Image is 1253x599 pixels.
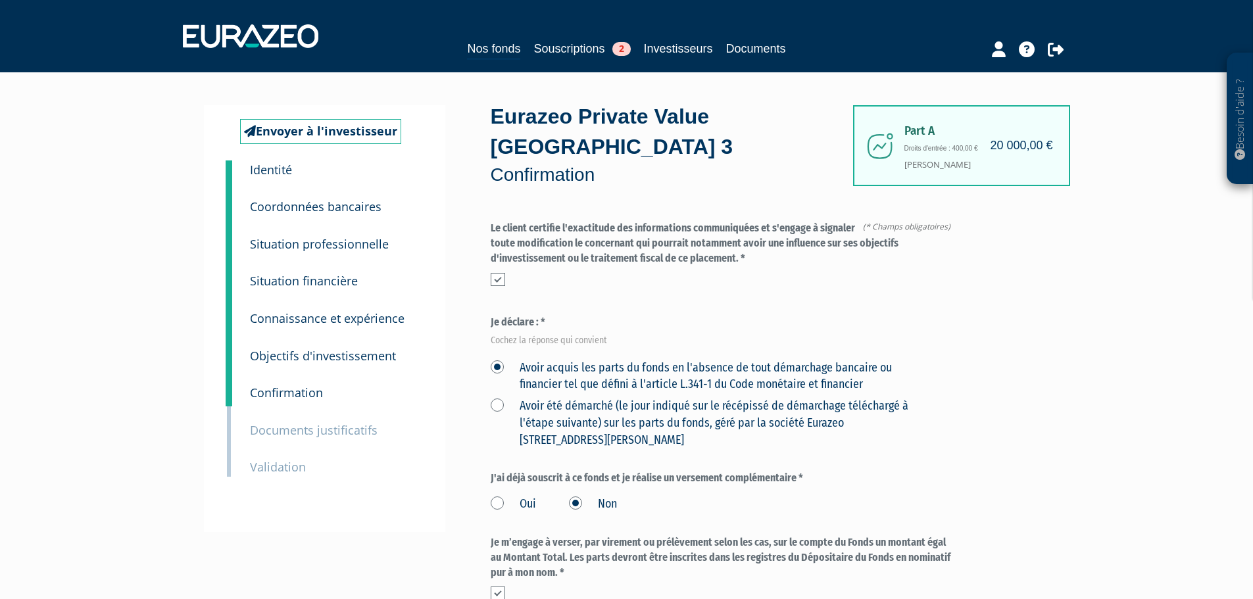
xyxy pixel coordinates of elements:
a: 7 [226,366,232,406]
a: Investisseurs [644,39,713,58]
span: 2 [612,42,631,56]
label: Avoir acquis les parts du fonds en l'absence de tout démarchage bancaire ou financier tel que déf... [491,360,925,393]
h6: Droits d'entrée : 400,00 € [904,145,1049,152]
small: Coordonnées bancaires [250,199,381,214]
a: 5 [226,291,232,332]
small: Connaissance et expérience [250,310,405,326]
a: 6 [226,329,232,370]
div: [PERSON_NAME] [853,105,1070,186]
small: Confirmation [250,385,323,400]
label: Je déclare : * [491,315,956,343]
label: Oui [491,496,536,513]
small: Situation financière [250,273,358,289]
label: Non [569,496,617,513]
a: Nos fonds [467,39,520,60]
small: Documents justificatifs [250,422,378,438]
a: Documents [726,39,786,58]
small: Objectifs d'investissement [250,348,396,364]
a: 1 [226,160,232,187]
small: Validation [250,459,306,475]
a: 4 [226,254,232,295]
a: 2 [226,180,232,220]
span: Part A [904,124,1049,138]
a: 3 [226,217,232,258]
label: Avoir été démarché (le jour indiqué sur le récépissé de démarchage téléchargé à l'étape suivante)... [491,398,925,448]
label: Je m’engage à verser, par virement ou prélèvement selon les cas, sur le compte du Fonds un montan... [491,535,956,581]
small: Situation professionnelle [250,236,389,252]
p: Besoin d'aide ? [1233,60,1248,178]
div: Eurazeo Private Value [GEOGRAPHIC_DATA] 3 [491,102,852,188]
h4: 20 000,00 € [990,139,1052,153]
p: Confirmation [491,162,852,188]
small: Identité [250,162,292,178]
em: Cochez la réponse qui convient [491,334,956,347]
a: Souscriptions2 [533,39,630,58]
a: Envoyer à l'investisseur [240,119,401,144]
label: Le client certifie l'exactitude des informations communiquées et s'engage à signaler toute modifi... [491,221,956,266]
img: 1732889491-logotype_eurazeo_blanc_rvb.png [183,24,318,48]
label: J'ai déjà souscrit à ce fonds et je réalise un versement complémentaire * [491,471,956,486]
